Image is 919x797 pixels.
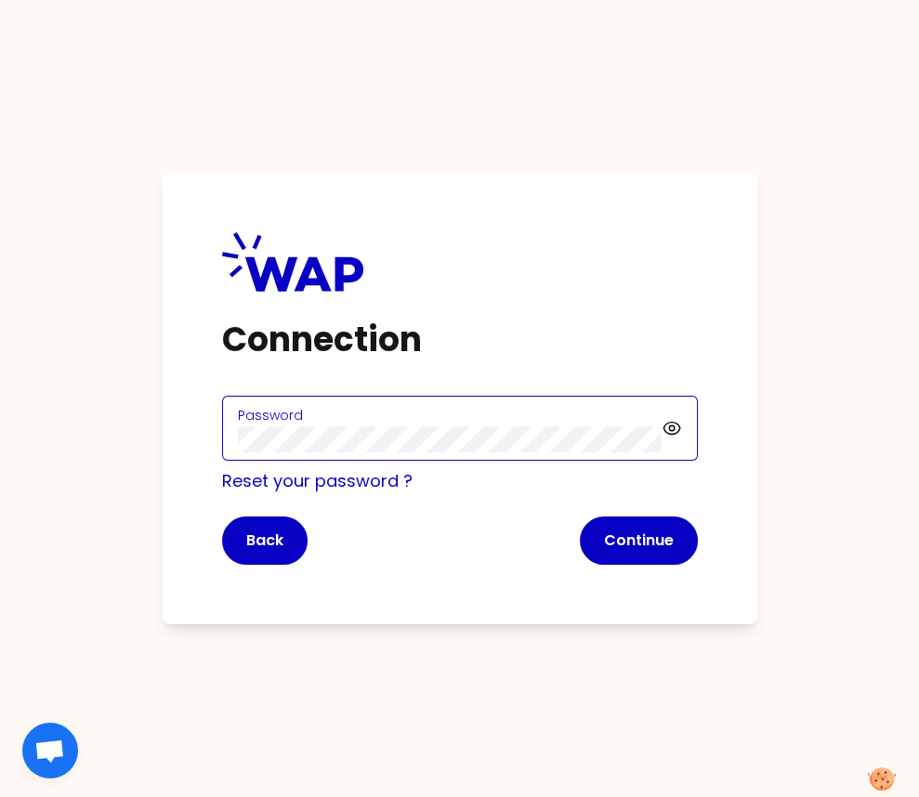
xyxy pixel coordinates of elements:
[238,406,303,425] label: Password
[222,469,413,492] a: Reset your password ?
[222,516,308,565] button: Back
[580,516,698,565] button: Continue
[22,723,78,778] div: Ouvrir le chat
[222,321,698,359] h1: Connection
